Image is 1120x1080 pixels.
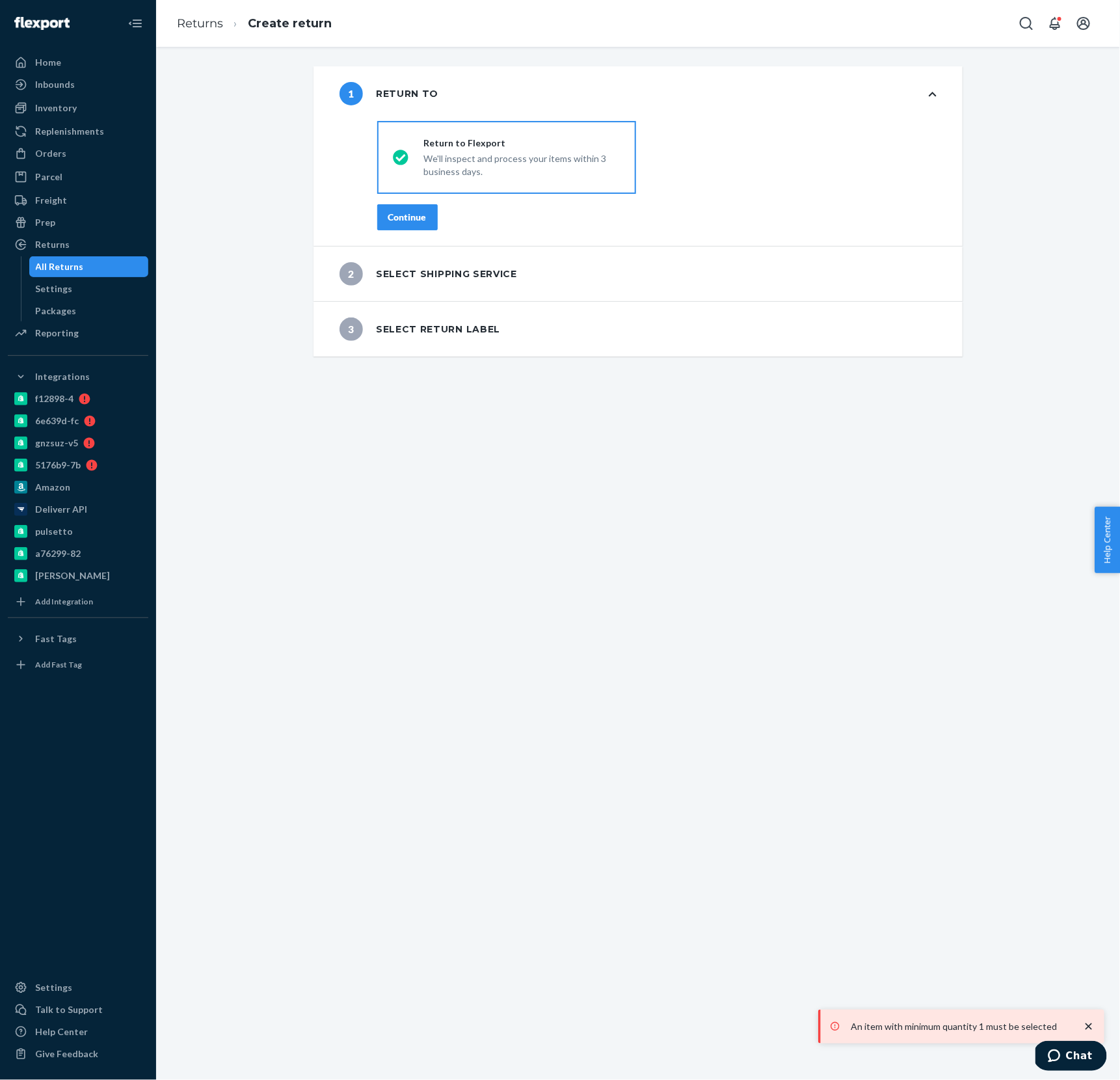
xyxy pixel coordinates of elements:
[35,147,66,160] div: Orders
[8,999,148,1020] button: Talk to Support
[35,101,77,115] div: Inventory
[35,170,62,183] div: Parcel
[8,1044,148,1064] button: Give Feedback
[35,632,77,645] div: Fast Tags
[388,211,427,224] div: Continue
[8,521,148,542] a: pulsetto
[8,121,148,142] a: Replenishments
[8,477,148,498] a: Amazon
[8,543,148,564] a: a76299-82
[35,56,61,69] div: Home
[35,569,110,582] div: [PERSON_NAME]
[35,238,70,251] div: Returns
[14,17,70,30] img: Flexport logo
[35,437,78,450] div: gnzsuz-v5
[8,212,148,233] a: Prep
[248,16,332,31] a: Create return
[8,499,148,520] a: Deliverr API
[8,190,148,211] a: Freight
[35,525,73,538] div: pulsetto
[35,370,90,383] div: Integrations
[35,216,55,229] div: Prep
[29,256,149,277] a: All Returns
[8,411,148,431] a: 6e639d-fc
[35,1025,88,1038] div: Help Center
[36,304,77,317] div: Packages
[8,565,148,586] a: [PERSON_NAME]
[29,301,149,321] a: Packages
[8,628,148,649] button: Fast Tags
[35,481,70,494] div: Amazon
[8,323,148,344] a: Reporting
[1082,1020,1095,1033] svg: close toast
[177,16,223,31] a: Returns
[340,82,438,105] div: Return to
[35,503,87,516] div: Deliverr API
[1095,507,1120,573] button: Help Center
[8,388,148,409] a: f12898-4
[8,366,148,387] button: Integrations
[8,455,148,476] a: 5176b9-7b
[29,278,149,299] a: Settings
[35,1047,98,1060] div: Give Feedback
[35,459,81,472] div: 5176b9-7b
[340,317,500,341] div: Select return label
[377,204,438,230] button: Continue
[35,327,79,340] div: Reporting
[8,1021,148,1042] a: Help Center
[167,5,342,43] ol: breadcrumbs
[1035,1041,1107,1073] iframe: Opens a widget where you can chat to one of our agents
[851,1020,1069,1033] p: An item with minimum quantity 1 must be selected
[35,547,81,560] div: a76299-82
[340,262,517,286] div: Select shipping service
[36,282,73,295] div: Settings
[36,260,84,273] div: All Returns
[35,392,73,405] div: f12898-4
[8,167,148,187] a: Parcel
[340,262,363,286] span: 2
[1071,10,1097,36] button: Open account menu
[8,591,148,612] a: Add Integration
[8,74,148,95] a: Inbounds
[35,194,67,207] div: Freight
[35,125,104,138] div: Replenishments
[340,317,363,341] span: 3
[35,1003,103,1016] div: Talk to Support
[8,52,148,73] a: Home
[35,659,82,670] div: Add Fast Tag
[122,10,148,36] button: Close Navigation
[8,433,148,453] a: gnzsuz-v5
[424,150,620,178] div: We'll inspect and process your items within 3 business days.
[340,82,363,105] span: 1
[1042,10,1068,36] button: Open notifications
[35,981,72,994] div: Settings
[8,234,148,255] a: Returns
[35,596,93,607] div: Add Integration
[8,977,148,998] a: Settings
[8,143,148,164] a: Orders
[1013,10,1039,36] button: Open Search Box
[8,655,148,675] a: Add Fast Tag
[35,78,75,91] div: Inbounds
[35,414,79,427] div: 6e639d-fc
[424,137,620,150] div: Return to Flexport
[8,98,148,118] a: Inventory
